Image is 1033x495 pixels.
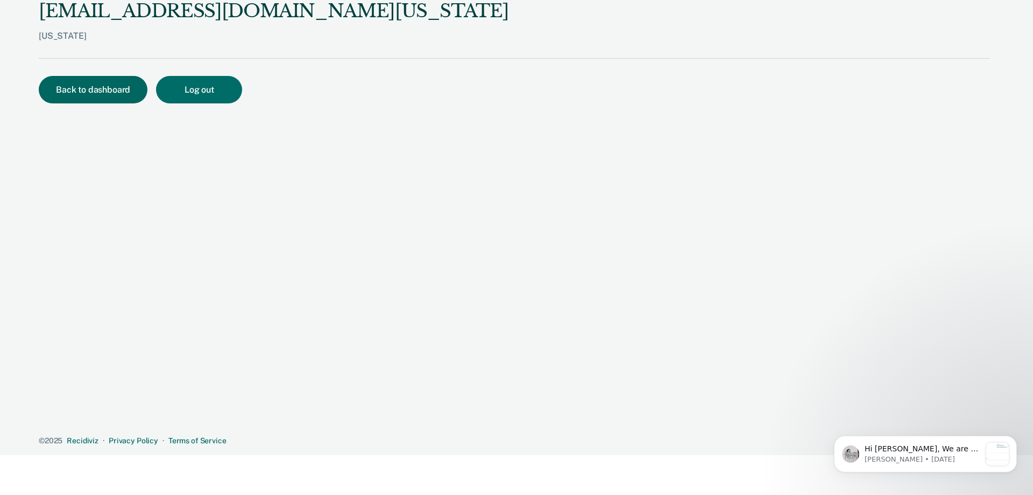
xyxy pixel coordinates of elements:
[109,436,158,445] a: Privacy Policy
[39,436,990,445] div: · ·
[818,414,1033,490] iframe: Intercom notifications message
[39,436,62,445] span: © 2025
[47,40,163,50] p: Message from Kim, sent 2w ago
[39,86,156,94] a: Back to dashboard
[47,30,163,306] span: Hi [PERSON_NAME], We are so excited to announce a brand new feature: AI case note search! 📣 Findi...
[156,76,242,103] button: Log out
[39,76,147,103] button: Back to dashboard
[67,436,98,445] a: Recidiviz
[168,436,227,445] a: Terms of Service
[39,31,508,58] div: [US_STATE]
